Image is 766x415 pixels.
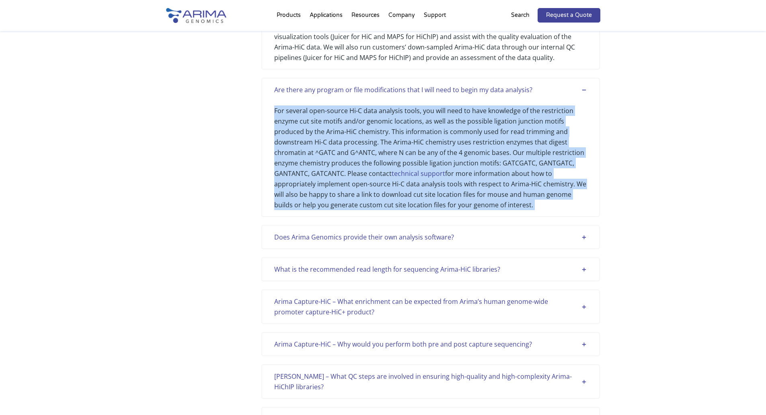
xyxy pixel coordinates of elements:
div: Arima Capture-HiC – Why would you perform both pre and post capture sequencing? [274,339,587,349]
div: For several open-source Hi-C data analysis tools, you will need to have knowledge of the restrict... [274,95,587,210]
div: What is the recommended read length for sequencing Arima-HiC libraries? [274,264,587,275]
img: Arima-Genomics-logo [166,8,226,23]
div: Are there any program or file modifications that I will need to begin my data analysis? [274,85,587,95]
a: Request a Quote [538,8,600,23]
div: Does Arima Genomics provide their own analysis software? [274,232,587,242]
a: technical support [392,169,445,178]
div: [PERSON_NAME] – What QC steps are involved in ensuring high-quality and high-complexity Arima-HiC... [274,371,587,392]
div: Arima Capture-HiC – What enrichment can be expected from Arima’s human genome-wide promoter captu... [274,296,587,317]
p: Search [511,10,530,21]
